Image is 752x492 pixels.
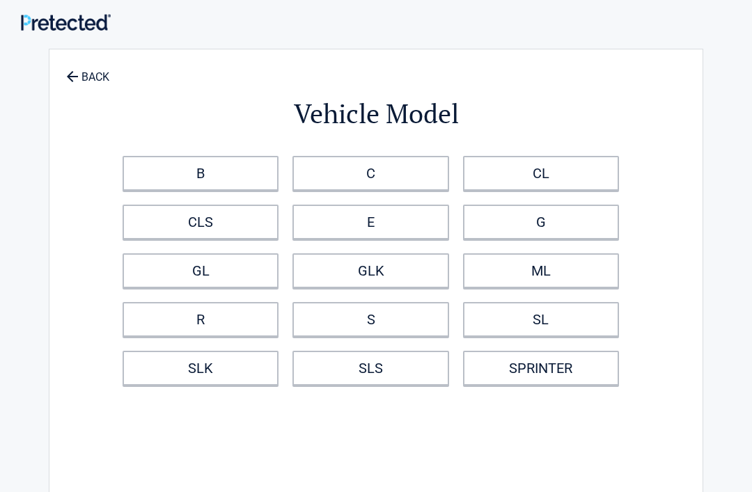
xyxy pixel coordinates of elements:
[63,58,112,83] a: BACK
[292,205,448,239] a: E
[21,14,111,30] img: Main Logo
[292,302,448,337] a: S
[123,205,279,239] a: CLS
[123,253,279,288] a: GL
[463,253,619,288] a: ML
[126,96,626,132] h2: Vehicle Model
[123,302,279,337] a: R
[463,302,619,337] a: SL
[292,156,448,191] a: C
[463,156,619,191] a: CL
[463,205,619,239] a: G
[123,156,279,191] a: B
[292,253,448,288] a: GLK
[292,351,448,386] a: SLS
[463,351,619,386] a: SPRINTER
[123,351,279,386] a: SLK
